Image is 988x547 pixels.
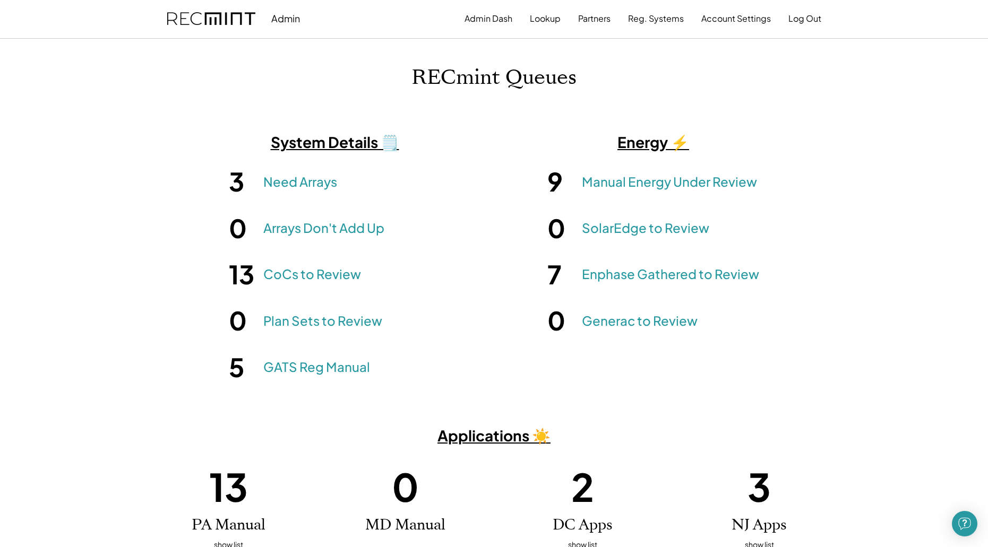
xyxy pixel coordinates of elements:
h1: 13 [209,462,248,511]
h2: PA Manual [192,516,265,534]
a: GATS Reg Manual [263,358,370,376]
a: Arrays Don't Add Up [263,219,384,237]
h1: 0 [392,462,419,511]
h1: 5 [229,351,258,384]
a: SolarEdge to Review [582,219,709,237]
a: Enphase Gathered to Review [582,265,759,283]
div: Admin [271,12,300,24]
h1: RECmint Queues [411,65,577,90]
a: Need Arrays [263,173,337,191]
h2: DC Apps [553,516,613,534]
h1: 2 [571,462,594,511]
button: Partners [578,8,611,29]
div: Open Intercom Messenger [952,511,977,536]
a: Manual Energy Under Review [582,173,757,191]
h1: 0 [547,212,577,245]
h1: 0 [229,212,258,245]
h1: 9 [547,165,577,198]
h1: 13 [229,258,258,291]
h1: 0 [547,304,577,337]
h3: System Details 🗒️ [202,133,468,152]
h1: 3 [748,462,771,511]
h1: 3 [229,165,258,198]
button: Admin Dash [465,8,512,29]
a: Plan Sets to Review [263,312,382,330]
h1: 7 [547,258,577,291]
h3: Energy ⚡ [521,133,786,152]
h2: NJ Apps [732,516,787,534]
button: Reg. Systems [628,8,684,29]
a: Generac to Review [582,312,698,330]
h1: 0 [229,304,258,337]
a: CoCs to Review [263,265,361,283]
button: Lookup [530,8,561,29]
button: Account Settings [701,8,771,29]
button: Log Out [788,8,821,29]
h2: MD Manual [365,516,445,534]
img: recmint-logotype%403x.png [167,12,255,25]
